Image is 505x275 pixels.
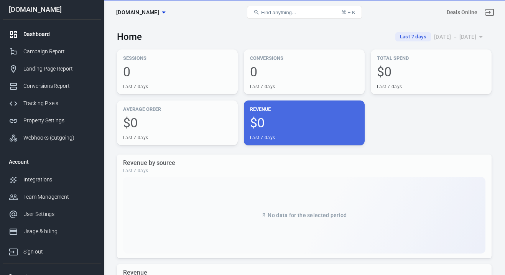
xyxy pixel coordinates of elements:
[23,193,95,201] div: Team Management
[23,227,95,235] div: Usage & billing
[23,176,95,184] div: Integrations
[3,60,101,77] a: Landing Page Report
[3,240,101,260] a: Sign out
[3,206,101,223] a: User Settings
[23,210,95,218] div: User Settings
[3,188,101,206] a: Team Management
[3,223,101,240] a: Usage & billing
[3,77,101,95] a: Conversions Report
[23,65,95,73] div: Landing Page Report
[23,30,95,38] div: Dashboard
[116,8,159,17] span: the420crew.com
[113,5,168,20] button: [DOMAIN_NAME]
[23,48,95,56] div: Campaign Report
[3,6,101,13] div: [DOMAIN_NAME]
[117,31,142,42] h3: Home
[341,10,355,15] div: ⌘ + K
[480,3,499,21] a: Sign out
[3,112,101,129] a: Property Settings
[3,153,101,171] li: Account
[261,10,296,15] span: Find anything...
[23,82,95,90] div: Conversions Report
[3,26,101,43] a: Dashboard
[3,171,101,188] a: Integrations
[447,8,477,16] div: Account id: a5bWPift
[247,6,362,19] button: Find anything...⌘ + K
[23,117,95,125] div: Property Settings
[23,99,95,107] div: Tracking Pixels
[3,95,101,112] a: Tracking Pixels
[23,134,95,142] div: Webhooks (outgoing)
[23,248,95,256] div: Sign out
[3,129,101,147] a: Webhooks (outgoing)
[3,43,101,60] a: Campaign Report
